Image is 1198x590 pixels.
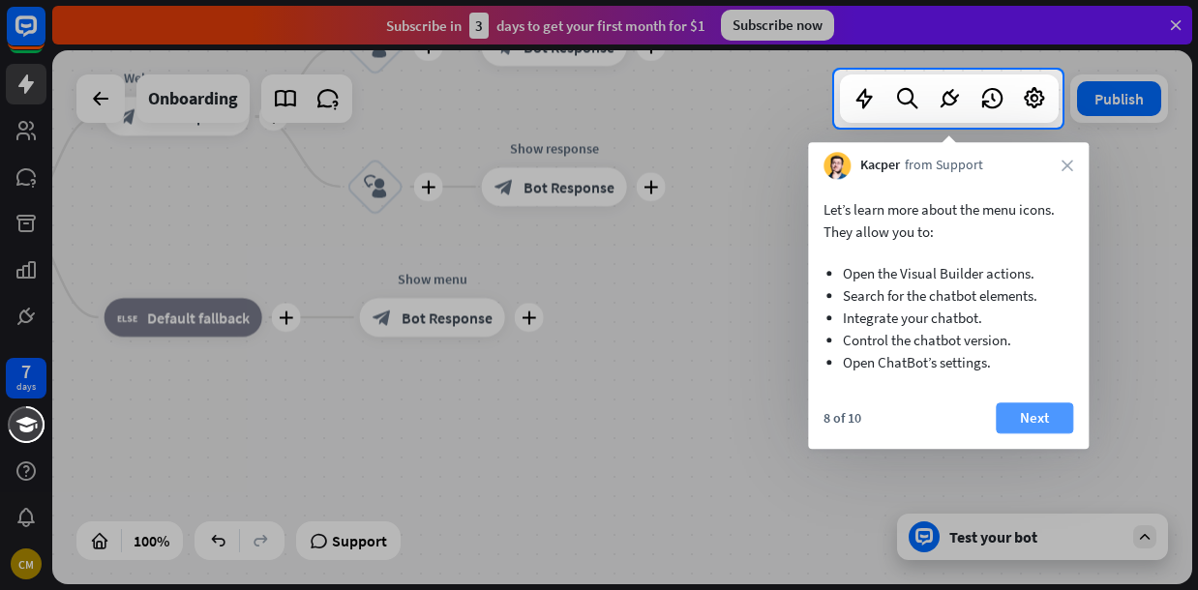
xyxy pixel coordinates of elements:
li: Open ChatBot’s settings. [843,351,1054,373]
p: Let’s learn more about the menu icons. They allow you to: [824,198,1073,243]
span: Kacper [860,157,900,176]
li: Search for the chatbot elements. [843,284,1054,307]
div: 8 of 10 [824,409,861,427]
li: Open the Visual Builder actions. [843,262,1054,284]
button: Next [996,402,1073,433]
li: Control the chatbot version. [843,329,1054,351]
span: from Support [905,157,983,176]
i: close [1062,160,1073,171]
button: Open LiveChat chat widget [15,8,74,66]
li: Integrate your chatbot. [843,307,1054,329]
